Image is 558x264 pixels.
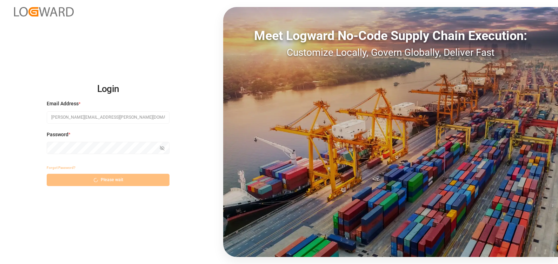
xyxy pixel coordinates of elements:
div: Customize Locally, Govern Globally, Deliver Fast [223,45,558,60]
span: Password [47,131,68,138]
h2: Login [47,78,170,100]
input: Enter your email [47,111,170,124]
div: Meet Logward No-Code Supply Chain Execution: [223,26,558,45]
img: Logward_new_orange.png [14,7,74,16]
span: Email Address [47,100,79,107]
